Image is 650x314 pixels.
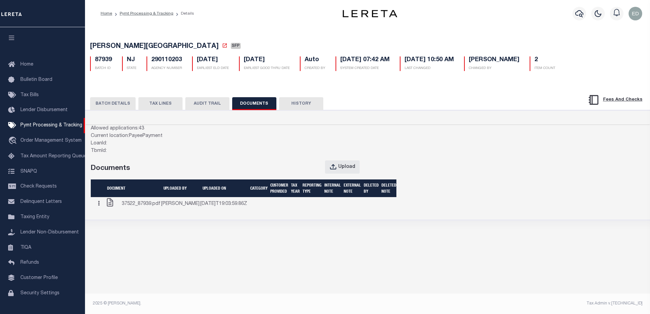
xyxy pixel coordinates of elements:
[305,66,325,71] p: CREATED BY
[151,56,182,64] h5: 290110203
[20,169,37,174] span: SNAPQ
[91,163,130,174] div: Documents
[469,56,519,64] h5: [PERSON_NAME]
[101,12,112,16] a: Home
[104,179,161,197] th: Document: activate to sort column ascending
[20,260,39,265] span: Refunds
[300,179,322,197] th: Reporting Type prros: activate to sort column ascending
[585,93,645,107] button: Fees And Checks
[405,56,454,64] h5: [DATE] 10:50 AM
[340,66,390,71] p: SYSTEM CREATED DATE
[244,66,290,71] p: EARLIEST GOOD THRU DATE
[534,56,555,64] h5: 2
[534,66,555,71] p: ITEM COUNT
[340,56,390,64] h5: [DATE] 07:42 AM
[341,179,361,197] th: External Note: activate to sort column ascending
[122,200,160,208] span: 37522_87939.pdf
[20,108,68,112] span: Lender Disbursement
[120,12,173,16] a: Pymt Processing & Tracking
[91,133,363,140] div: Current location: PayeePayment
[325,160,360,174] button: Upload
[20,199,62,204] span: Delinquent Letters
[20,291,59,296] span: Security Settings
[20,154,87,159] span: Tax Amount Reporting Queue
[231,43,241,50] a: SFP
[200,179,247,197] th: UPLOADED ON: activate to sort column ascending
[247,179,268,197] th: Category: activate to sort column ascending
[20,230,79,235] span: Lender Non-Disbursement
[379,179,396,197] th: Internal Note: activate to sort column ascending
[373,300,643,307] div: Tax Admin v.[TECHNICAL_ID]
[20,138,82,143] span: Order Management System
[305,56,325,64] h5: Auto
[161,197,200,211] td: [PERSON_NAME]
[343,10,397,17] img: logo-dark.svg
[91,140,363,147] div: LoanId:
[20,123,82,128] span: Pymt Processing & Tracking
[268,179,288,197] th: CUSTOMER PROVIDED: activate to sort column ascending
[20,184,57,189] span: Check Requests
[91,147,363,155] div: TbmId:
[127,66,136,71] p: STATE
[338,163,355,171] div: Upload
[288,179,300,197] th: Tax Year: activate to sort column ascending
[127,56,136,64] h5: NJ
[197,66,229,71] p: EARLIEST ELD DATE
[279,97,323,110] button: HISTORY
[173,11,194,17] li: Details
[95,56,112,64] h5: 87939
[90,43,219,50] span: [PERSON_NAME][GEOGRAPHIC_DATA]
[20,245,31,250] span: TIQA
[231,43,241,49] span: SFP
[20,215,49,220] span: Taxing Entity
[88,300,368,307] div: 2025 © [PERSON_NAME].
[322,179,341,197] th: Internal Note: activate to sort column ascending
[185,97,229,110] button: AUDIT TRAIL
[361,179,379,197] th: Deleted by: activate to sort column ascending
[232,97,276,110] button: DOCUMENTS
[151,66,182,71] p: AGENCY NUMBER
[629,7,642,20] img: svg+xml;base64,PHN2ZyB4bWxucz0iaHR0cDovL3d3dy53My5vcmcvMjAwMC9zdmciIHBvaW50ZXItZXZlbnRzPSJub25lIi...
[197,56,229,64] h5: [DATE]
[405,66,454,71] p: LAST CHANGED
[20,77,52,82] span: Bulletin Board
[91,125,363,133] div: Allowed applications: 43
[95,66,112,71] p: BATCH ID
[90,97,136,110] button: BATCH DETAILS
[8,137,19,145] i: travel_explore
[161,179,200,197] th: UPLOADED BY: activate to sort column ascending
[200,197,247,211] td: [DATE]T19:03:59.86Z
[244,56,290,64] h5: [DATE]
[20,62,33,67] span: Home
[469,66,519,71] p: CHANGED BY
[91,125,363,211] main-component: DocumentWorkspace
[138,97,183,110] button: TAX LINES
[20,276,58,280] span: Customer Profile
[20,93,39,98] span: Tax Bills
